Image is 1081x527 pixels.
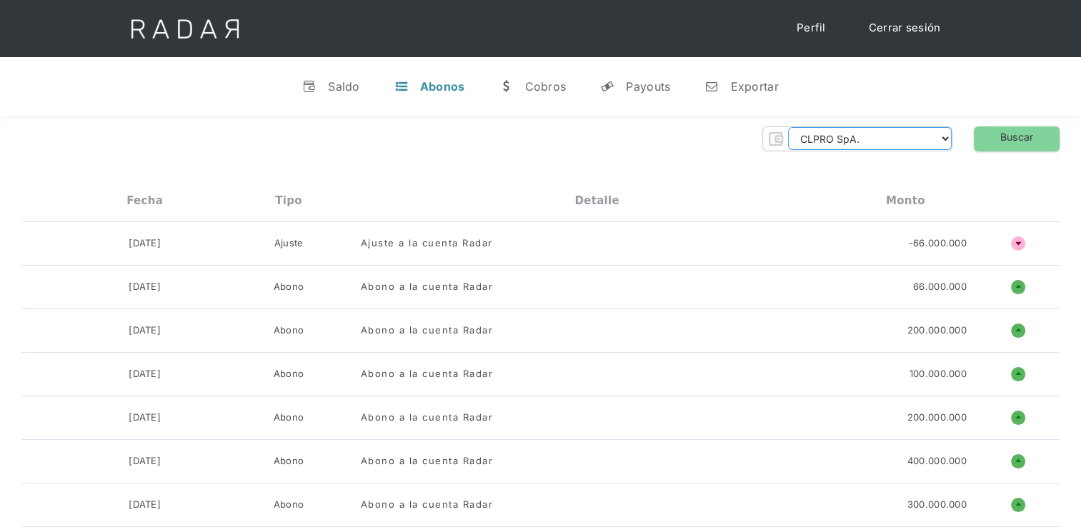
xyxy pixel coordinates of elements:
[1011,280,1025,294] h1: o
[1011,498,1025,512] h1: o
[274,367,304,381] div: Abono
[275,194,302,207] div: Tipo
[302,79,317,94] div: v
[1011,236,1025,251] h4: ñ
[394,79,409,94] div: t
[129,280,161,294] div: [DATE]
[974,126,1060,151] a: Buscar
[129,323,161,338] div: [DATE]
[907,323,967,338] div: 200.000.000
[129,498,161,512] div: [DATE]
[762,126,952,151] form: Form
[361,411,494,425] div: Abono a la cuenta Radar
[910,367,967,381] div: 100.000.000
[129,367,161,381] div: [DATE]
[361,454,494,468] div: Abono a la cuenta Radar
[782,14,840,42] a: Perfil
[600,79,614,94] div: y
[730,79,778,94] div: Exportar
[499,79,513,94] div: w
[855,14,955,42] a: Cerrar sesión
[361,236,493,251] div: Ajuste a la cuenta Radar
[328,79,360,94] div: Saldo
[361,323,494,338] div: Abono a la cuenta Radar
[126,194,163,207] div: Fecha
[1011,367,1025,381] h1: o
[907,498,967,512] div: 300.000.000
[274,323,304,338] div: Abono
[907,454,967,468] div: 400.000.000
[361,367,494,381] div: Abono a la cuenta Radar
[274,411,304,425] div: Abono
[361,498,494,512] div: Abono a la cuenta Radar
[524,79,566,94] div: Cobros
[274,236,304,251] div: Ajuste
[913,280,967,294] div: 66.000.000
[704,79,719,94] div: n
[274,498,304,512] div: Abono
[129,411,161,425] div: [DATE]
[626,79,670,94] div: Payouts
[274,280,304,294] div: Abono
[129,236,161,251] div: [DATE]
[420,79,465,94] div: Abonos
[274,454,304,468] div: Abono
[574,194,619,207] div: Detalle
[907,411,967,425] div: 200.000.000
[909,236,967,251] div: -66.000.000
[129,454,161,468] div: [DATE]
[886,194,925,207] div: Monto
[1011,323,1025,338] h1: o
[361,280,494,294] div: Abono a la cuenta Radar
[1011,411,1025,425] h1: o
[1011,454,1025,468] h1: o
